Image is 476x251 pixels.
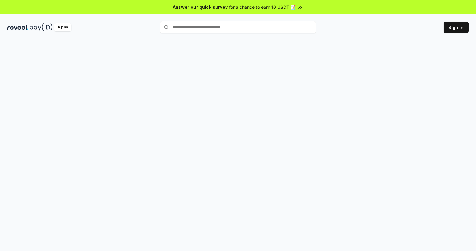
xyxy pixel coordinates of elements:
button: Sign In [444,22,469,33]
div: Alpha [54,23,71,31]
img: pay_id [30,23,53,31]
span: for a chance to earn 10 USDT 📝 [229,4,296,10]
span: Answer our quick survey [173,4,228,10]
img: reveel_dark [7,23,28,31]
